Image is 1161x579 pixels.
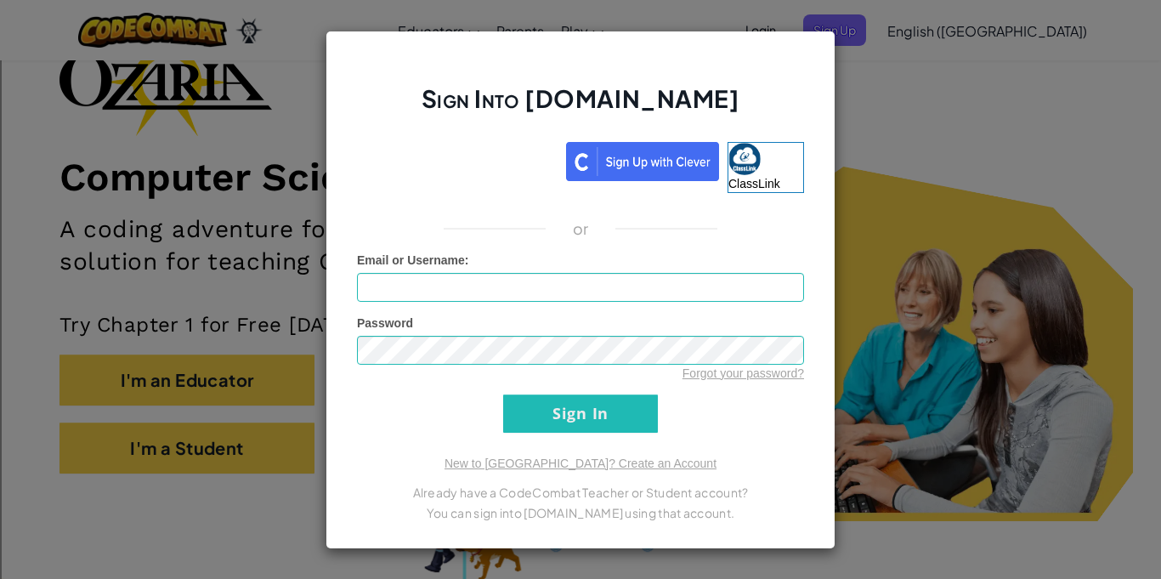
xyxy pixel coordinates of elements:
img: classlink-logo-small.png [728,143,761,175]
p: You can sign into [DOMAIN_NAME] using that account. [357,502,804,523]
div: Move To ... [7,114,1154,129]
span: Email or Username [357,253,465,267]
input: Sign In [503,395,658,433]
div: Sign out [7,83,1154,99]
p: Already have a CodeCombat Teacher or Student account? [357,482,804,502]
img: clever_sso_button@2x.png [566,142,719,181]
span: ClassLink [728,177,780,190]
span: Password [357,316,413,330]
p: or [573,219,589,239]
div: Rename [7,99,1154,114]
a: New to [GEOGRAPHIC_DATA]? Create an Account [445,457,716,470]
iframe: Sign in with Google Button [348,140,566,178]
h2: Sign Into [DOMAIN_NAME] [357,82,804,132]
div: Move To ... [7,37,1154,53]
label: : [357,252,469,269]
div: Sort New > Old [7,22,1154,37]
div: Sort A > Z [7,7,1154,22]
a: Forgot your password? [682,366,804,380]
div: Delete [7,53,1154,68]
div: Options [7,68,1154,83]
